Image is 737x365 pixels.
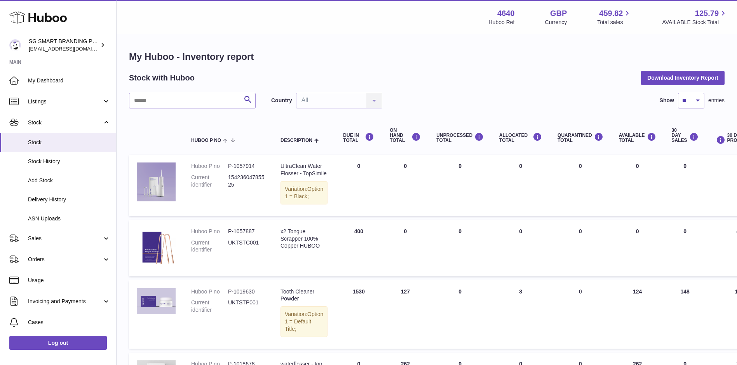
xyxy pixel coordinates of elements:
div: ALLOCATED Total [499,133,542,143]
td: 0 [491,155,550,216]
div: UNPROCESSED Total [436,133,484,143]
strong: 4640 [497,8,515,19]
dt: Current identifier [191,174,228,189]
div: 30 DAY SALES [672,128,699,143]
a: 459.82 Total sales [597,8,632,26]
span: Invoicing and Payments [28,298,102,305]
span: Usage [28,277,110,284]
div: Huboo Ref [489,19,515,26]
h1: My Huboo - Inventory report [129,51,725,63]
div: x2 Tongue Scrapper 100% Copper HUBOO [281,228,328,250]
div: QUARANTINED Total [558,133,603,143]
span: Add Stock [28,177,110,184]
div: UltraClean Water Flosser - TopSimile [281,162,328,177]
div: AVAILABLE Total [619,133,656,143]
td: 0 [611,220,664,276]
span: entries [708,97,725,104]
img: internalAdmin-4640@internal.huboo.com [9,39,21,51]
td: 148 [664,280,706,349]
h2: Stock with Huboo [129,73,195,83]
span: 125.79 [695,8,719,19]
div: SG SMART BRANDING PTE. LTD. [29,38,99,52]
span: Stock [28,119,102,126]
span: 0 [579,228,582,234]
td: 0 [429,280,491,349]
td: 400 [335,220,382,276]
dd: UKTSTC001 [228,239,265,254]
dt: Huboo P no [191,162,228,170]
td: 127 [382,280,429,349]
td: 0 [664,220,706,276]
span: Description [281,138,312,143]
span: Total sales [597,19,632,26]
span: 459.82 [599,8,623,19]
td: 0 [611,155,664,216]
img: product image [137,162,176,201]
td: 0 [664,155,706,216]
span: Huboo P no [191,138,221,143]
span: Cases [28,319,110,326]
span: Stock [28,139,110,146]
td: 3 [491,280,550,349]
img: product image [137,288,176,314]
td: 0 [491,220,550,276]
img: product image [137,228,176,267]
td: 0 [382,155,429,216]
span: [EMAIL_ADDRESS][DOMAIN_NAME] [29,45,114,52]
dd: 15423604785525 [228,174,265,189]
dt: Current identifier [191,299,228,314]
div: ON HAND Total [390,128,421,143]
span: Orders [28,256,102,263]
span: Option 1 = Black; [285,186,323,199]
dt: Huboo P no [191,228,228,235]
span: Delivery History [28,196,110,203]
td: 0 [382,220,429,276]
td: 0 [429,220,491,276]
a: 125.79 AVAILABLE Stock Total [662,8,728,26]
label: Show [660,97,674,104]
div: Variation: [281,306,328,337]
span: 0 [579,288,582,295]
span: Sales [28,235,102,242]
button: Download Inventory Report [641,71,725,85]
td: 0 [335,155,382,216]
td: 124 [611,280,664,349]
strong: GBP [550,8,567,19]
span: Stock History [28,158,110,165]
div: Variation: [281,181,328,204]
span: 0 [579,163,582,169]
label: Country [271,97,292,104]
dd: P-1057887 [228,228,265,235]
dt: Huboo P no [191,288,228,295]
span: Option 1 = Default Title; [285,311,323,332]
dd: UKTSTP001 [228,299,265,314]
dd: P-1019630 [228,288,265,295]
span: Listings [28,98,102,105]
span: AVAILABLE Stock Total [662,19,728,26]
div: Currency [545,19,567,26]
div: DUE IN TOTAL [343,133,374,143]
td: 1530 [335,280,382,349]
td: 0 [429,155,491,216]
span: ASN Uploads [28,215,110,222]
a: Log out [9,336,107,350]
span: My Dashboard [28,77,110,84]
dt: Current identifier [191,239,228,254]
div: Tooth Cleaner Powder [281,288,328,303]
dd: P-1057914 [228,162,265,170]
